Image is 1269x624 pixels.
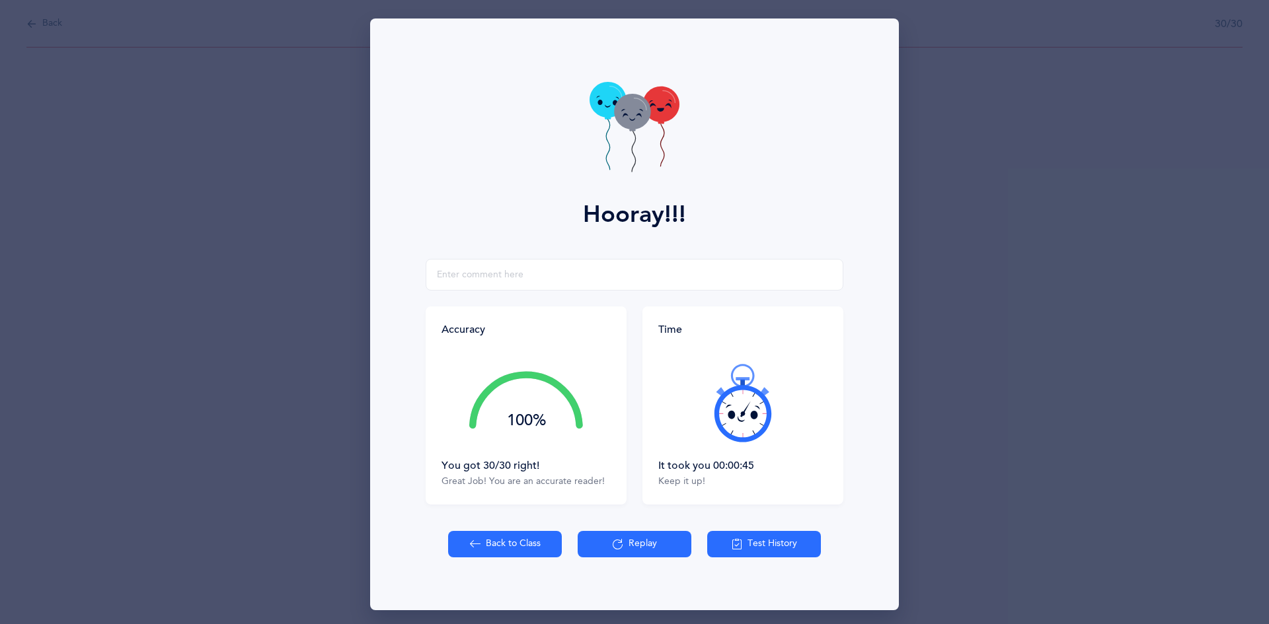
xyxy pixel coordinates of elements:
[658,322,827,337] div: Time
[426,259,843,291] input: Enter comment here
[658,475,827,489] div: Keep it up!
[578,531,691,557] button: Replay
[448,531,562,557] button: Back to Class
[583,197,686,232] div: Hooray!!!
[442,475,611,489] div: Great Job! You are an accurate reader!
[707,531,821,557] button: Test History
[469,413,583,429] div: 100%
[442,458,611,473] div: You got 30/30 right!
[658,458,827,473] div: It took you 00:00:45
[442,322,485,337] div: Accuracy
